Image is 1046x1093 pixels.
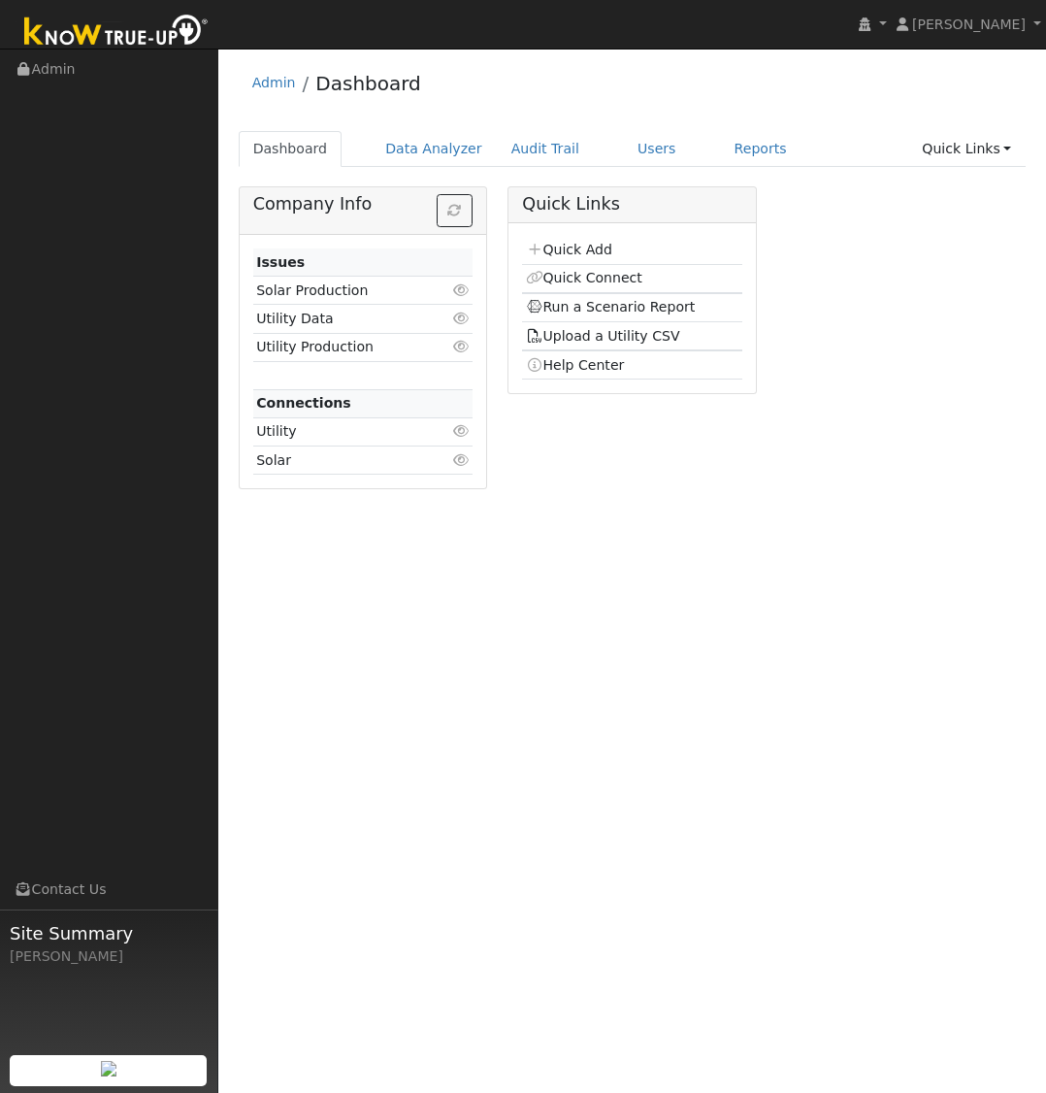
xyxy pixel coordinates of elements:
[256,395,351,411] strong: Connections
[253,417,438,446] td: Utility
[526,357,625,373] a: Help Center
[256,254,305,270] strong: Issues
[253,447,438,475] td: Solar
[526,242,612,257] a: Quick Add
[912,17,1026,32] span: [PERSON_NAME]
[10,946,208,967] div: [PERSON_NAME]
[522,194,741,215] h5: Quick Links
[253,333,438,361] td: Utility Production
[253,277,438,305] td: Solar Production
[907,131,1026,167] a: Quick Links
[452,340,470,353] i: Click to view
[720,131,801,167] a: Reports
[101,1061,116,1076] img: retrieve
[452,424,470,438] i: Click to view
[252,75,296,90] a: Admin
[371,131,497,167] a: Data Analyzer
[526,328,680,344] a: Upload a Utility CSV
[526,270,642,285] a: Quick Connect
[253,194,473,215] h5: Company Info
[526,299,696,315] a: Run a Scenario Report
[452,283,470,297] i: Click to view
[623,131,691,167] a: Users
[253,305,438,333] td: Utility Data
[315,72,421,95] a: Dashboard
[239,131,343,167] a: Dashboard
[452,312,470,325] i: Click to view
[15,11,218,54] img: Know True-Up
[452,453,470,467] i: Click to view
[497,131,594,167] a: Audit Trail
[10,920,208,946] span: Site Summary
